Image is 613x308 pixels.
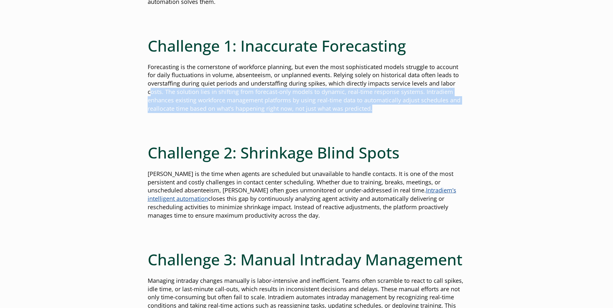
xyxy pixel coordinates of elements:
a: Intradiem’s intelligent automation [148,186,456,202]
p: Forecasting is the cornerstone of workforce planning, but even the most sophisticated models stru... [148,63,466,113]
p: [PERSON_NAME] is the time when agents are scheduled but unavailable to handle contacts. It is one... [148,170,466,220]
h2: Challenge 2: Shrinkage Blind Spots [148,143,466,162]
h2: Challenge 3: Manual Intraday Management [148,250,466,269]
h2: Challenge 1: Inaccurate Forecasting [148,36,466,55]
